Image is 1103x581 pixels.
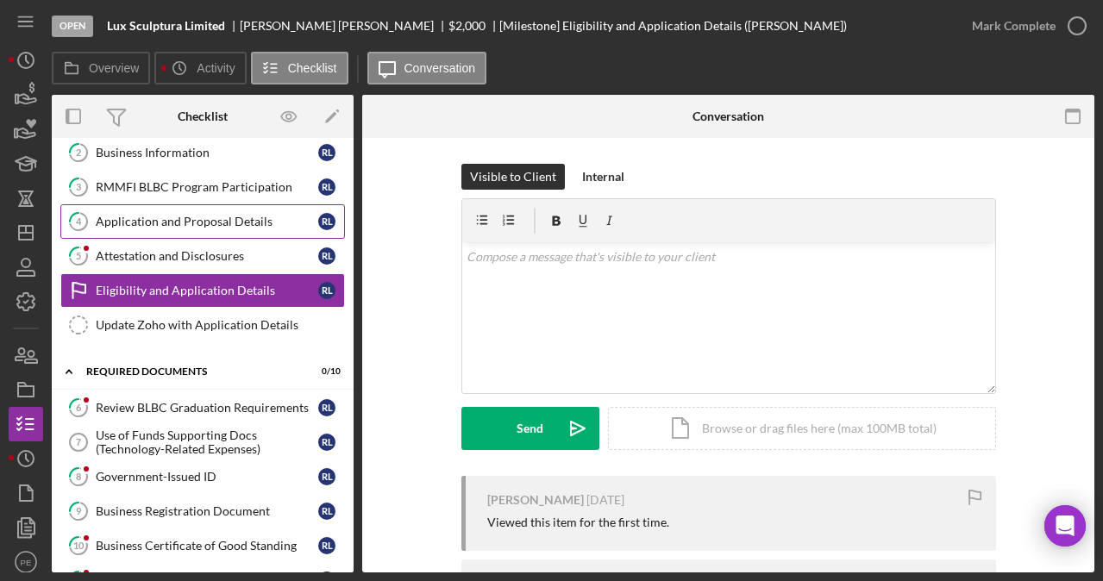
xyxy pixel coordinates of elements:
div: Viewed this item for the first time. [487,515,669,529]
div: Attestation and Disclosures [96,249,318,263]
div: R L [318,468,335,485]
a: 6Review BLBC Graduation RequirementsRL [60,390,345,425]
div: Internal [582,164,624,190]
div: R L [318,247,335,265]
tspan: 2 [76,147,81,158]
a: Update Zoho with Application Details [60,308,345,342]
div: R L [318,399,335,416]
button: Conversation [367,52,487,84]
label: Conversation [404,61,476,75]
div: R L [318,144,335,161]
div: Eligibility and Application Details [96,284,318,297]
div: R L [318,503,335,520]
div: R L [318,434,335,451]
div: R L [318,282,335,299]
div: R L [318,537,335,554]
a: 2Business InformationRL [60,135,345,170]
b: Lux Sculptura Limited [107,19,225,33]
div: Update Zoho with Application Details [96,318,344,332]
label: Checklist [288,61,337,75]
div: 0 / 10 [310,366,341,377]
div: Visible to Client [470,164,556,190]
time: 2025-09-04 21:19 [586,493,624,507]
button: Send [461,407,599,450]
div: Mark Complete [972,9,1056,43]
a: Eligibility and Application DetailsRL [60,273,345,308]
a: 4Application and Proposal DetailsRL [60,204,345,239]
button: Checklist [251,52,348,84]
div: [PERSON_NAME] [PERSON_NAME] [240,19,448,33]
div: Conversation [693,109,764,123]
a: 8Government-Issued IDRL [60,459,345,494]
button: Activity [154,52,246,84]
a: 9Business Registration DocumentRL [60,494,345,528]
div: [PERSON_NAME] [487,493,584,507]
div: Business Certificate of Good Standing [96,539,318,553]
div: Business Registration Document [96,504,318,518]
div: Open [52,16,93,37]
div: Checklist [178,109,228,123]
div: Government-Issued ID [96,470,318,484]
tspan: 10 [73,540,85,551]
div: RMMFI BLBC Program Participation [96,180,318,194]
label: Activity [197,61,235,75]
div: Business Information [96,146,318,159]
button: Visible to Client [461,164,565,190]
div: Application and Proposal Details [96,215,318,228]
button: PE [9,545,43,579]
text: PE [21,558,32,567]
button: Overview [52,52,150,84]
div: Send [517,407,543,450]
tspan: 6 [76,402,82,413]
tspan: 4 [76,216,82,227]
tspan: 9 [76,505,82,516]
a: 3RMMFI BLBC Program ParticipationRL [60,170,345,204]
div: [Milestone] Eligibility and Application Details ([PERSON_NAME]) [499,19,847,33]
div: Use of Funds Supporting Docs (Technology-Related Expenses) [96,428,318,456]
label: Overview [89,61,139,75]
div: R L [318,178,335,196]
a: 7Use of Funds Supporting Docs (Technology-Related Expenses)RL [60,425,345,459]
tspan: 8 [76,471,81,482]
tspan: 5 [76,250,81,261]
span: $2,000 [448,18,486,33]
tspan: 7 [76,437,81,447]
a: 10Business Certificate of Good StandingRL [60,528,345,563]
a: 5Attestation and DisclosuresRL [60,239,345,273]
div: Review BLBC Graduation Requirements [96,401,318,415]
div: Open Intercom Messenger [1044,505,1086,547]
button: Mark Complete [955,9,1094,43]
button: Internal [573,164,633,190]
tspan: 3 [76,181,81,192]
div: R L [318,213,335,230]
div: Required Documents [86,366,298,377]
